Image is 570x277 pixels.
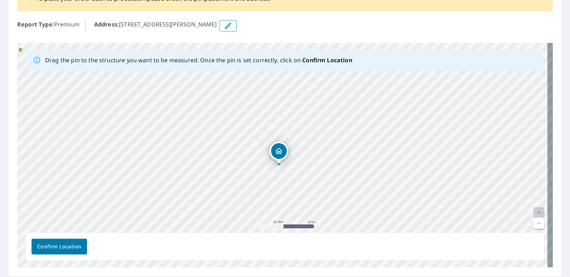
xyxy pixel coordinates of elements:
[533,218,544,229] a: Current Level 20, Zoom Out
[533,207,544,218] a: Current Level 20, Zoom In Disabled
[32,239,87,254] button: Confirm Location
[94,20,217,31] p: : [STREET_ADDRESS][PERSON_NAME]
[94,20,117,28] b: Address
[37,242,81,251] span: Confirm Location
[302,56,352,64] b: Confirm Location
[17,20,53,28] b: Report Type
[270,142,288,164] div: Dropped pin, building 1, Residential property, 363 Bobwhite Dr Keyser, WV 26726
[45,56,352,64] p: Drag the pin to the structure you want to be measured. Once the pin is set correctly, click on
[17,20,79,31] p: : Premium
